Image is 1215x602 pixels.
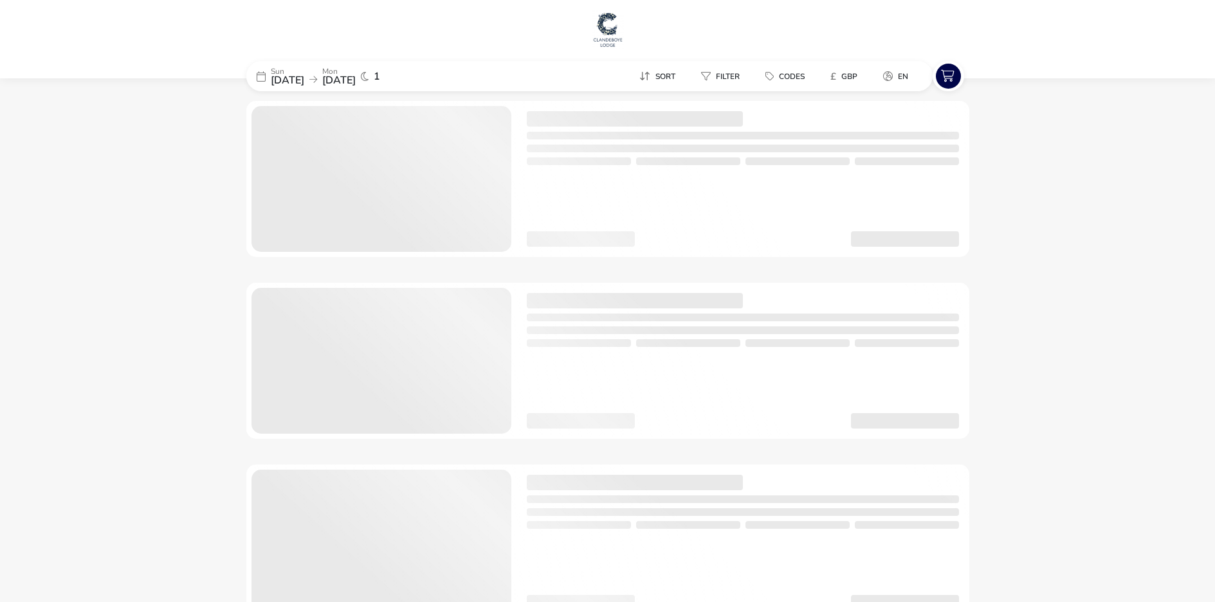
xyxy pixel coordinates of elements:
[691,67,755,85] naf-pibe-menu-bar-item: Filter
[820,67,873,85] naf-pibe-menu-bar-item: £GBP
[841,71,857,82] span: GBP
[873,67,924,85] naf-pibe-menu-bar-item: en
[716,71,740,82] span: Filter
[322,73,356,87] span: [DATE]
[322,67,356,75] p: Mon
[655,71,675,82] span: Sort
[898,71,908,82] span: en
[629,67,691,85] naf-pibe-menu-bar-item: Sort
[271,73,304,87] span: [DATE]
[246,61,439,91] div: Sun[DATE]Mon[DATE]1
[755,67,815,85] button: Codes
[830,70,836,83] i: £
[592,10,624,49] img: Main Website
[691,67,750,85] button: Filter
[779,71,805,82] span: Codes
[873,67,918,85] button: en
[271,67,304,75] p: Sun
[374,71,380,82] span: 1
[755,67,820,85] naf-pibe-menu-bar-item: Codes
[629,67,686,85] button: Sort
[820,67,868,85] button: £GBP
